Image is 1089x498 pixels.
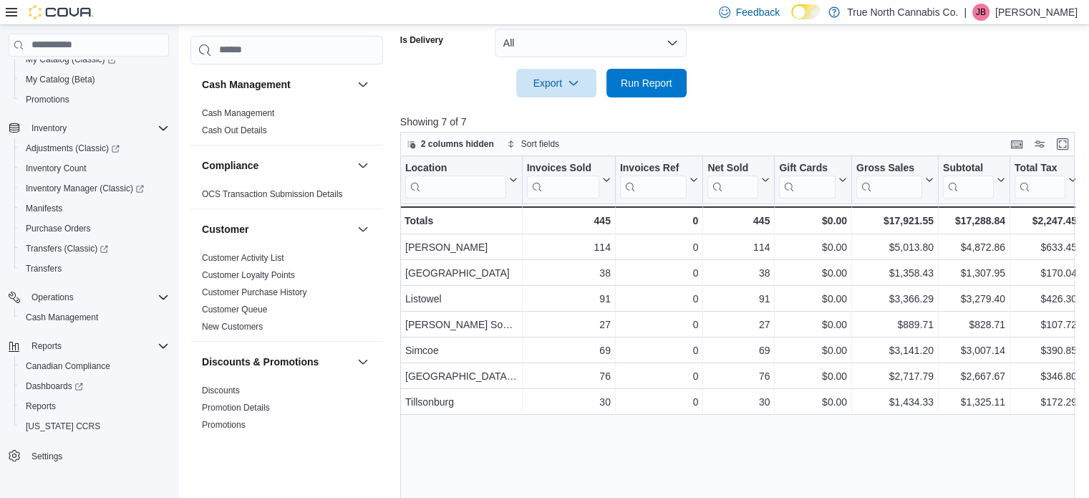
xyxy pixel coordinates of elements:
span: Cash Management [202,107,274,119]
div: 27 [526,316,610,333]
button: Cash Management [14,307,175,327]
div: Gross Sales [856,161,922,175]
div: $2,667.67 [943,368,1005,385]
span: Adjustments (Classic) [26,143,120,154]
a: Cash Out Details [202,125,267,135]
span: Settings [32,451,62,462]
div: 76 [526,368,610,385]
a: Customer Queue [202,305,267,315]
div: Location [405,161,506,198]
div: 0 [620,316,698,333]
div: Subtotal [943,161,994,198]
div: 114 [707,239,770,256]
span: Reports [26,401,56,412]
button: Compliance [354,157,372,174]
div: Gift Cards [779,161,836,175]
span: Canadian Compliance [20,358,169,375]
div: Gross Sales [856,161,922,198]
button: Reports [14,396,175,416]
div: [GEOGRAPHIC_DATA] [405,264,518,282]
button: Operations [3,287,175,307]
input: Dark Mode [791,4,821,19]
a: Manifests [20,200,68,217]
div: Customer [190,249,383,341]
span: Sort fields [521,138,559,150]
div: Subtotal [943,161,994,175]
span: Feedback [736,5,780,19]
p: [PERSON_NAME] [995,4,1078,21]
div: $1,434.33 [856,393,934,411]
span: Promotion Details [202,402,270,413]
div: 69 [526,342,610,359]
div: $107.72 [1015,316,1077,333]
div: $170.04 [1015,264,1077,282]
span: Customer Purchase History [202,287,307,298]
span: My Catalog (Beta) [26,74,95,85]
div: Simcoe [405,342,518,359]
div: $172.29 [1015,393,1077,411]
button: Invoices Ref [620,161,698,198]
div: 445 [526,212,610,229]
button: Inventory Count [14,158,175,178]
span: Reports [20,398,169,415]
span: Operations [26,289,169,306]
div: $4,872.86 [943,239,1005,256]
button: Enter fullscreen [1054,135,1071,153]
div: $2,247.45 [1015,212,1077,229]
span: Customer Activity List [202,252,284,264]
div: Gift Card Sales [779,161,836,198]
div: Net Sold [707,161,758,198]
button: Transfers [14,259,175,279]
a: Dashboards [20,378,89,395]
a: My Catalog (Classic) [14,49,175,70]
div: 69 [707,342,770,359]
div: 0 [620,239,698,256]
span: Transfers (Classic) [26,243,108,254]
div: 76 [707,368,770,385]
div: 30 [707,393,770,411]
button: Gross Sales [856,161,934,198]
div: $0.00 [779,342,847,359]
a: Inventory Manager (Classic) [14,178,175,198]
div: Jeff Butcher [972,4,989,21]
button: 2 columns hidden [401,135,500,153]
span: Dashboards [26,380,83,392]
span: Run Report [621,76,672,90]
span: Export [525,69,588,97]
a: [US_STATE] CCRS [20,418,106,435]
div: $2,717.79 [856,368,934,385]
div: Discounts & Promotions [190,382,383,439]
button: Display options [1031,135,1048,153]
div: [GEOGRAPHIC_DATA] [GEOGRAPHIC_DATA] [GEOGRAPHIC_DATA] [405,368,518,385]
span: Customer Loyalty Points [202,269,295,281]
div: Total Tax [1015,161,1065,198]
div: 0 [620,368,698,385]
div: $0.00 [779,239,847,256]
button: Cash Management [202,77,352,92]
button: All [495,29,687,57]
a: Reports [20,398,62,415]
button: Canadian Compliance [14,356,175,376]
a: Inventory Count [20,160,92,177]
div: 27 [707,316,770,333]
h3: Cash Management [202,77,291,92]
button: Net Sold [707,161,770,198]
p: Showing 7 of 7 [400,115,1082,129]
div: Net Sold [707,161,758,175]
div: $633.45 [1015,239,1077,256]
a: My Catalog (Classic) [20,51,122,68]
div: $0.00 [779,212,847,229]
a: OCS Transaction Submission Details [202,189,343,199]
span: Transfers [26,263,62,274]
div: $0.00 [779,368,847,385]
h3: Discounts & Promotions [202,355,319,369]
span: Dark Mode [791,19,792,20]
button: Customer [202,222,352,236]
div: Invoices Sold [526,161,599,198]
button: Manifests [14,198,175,219]
a: Adjustments (Classic) [20,140,125,157]
a: Customer Loyalty Points [202,270,295,280]
div: [PERSON_NAME] [405,239,518,256]
button: Inventory [3,118,175,138]
div: $346.80 [1015,368,1077,385]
